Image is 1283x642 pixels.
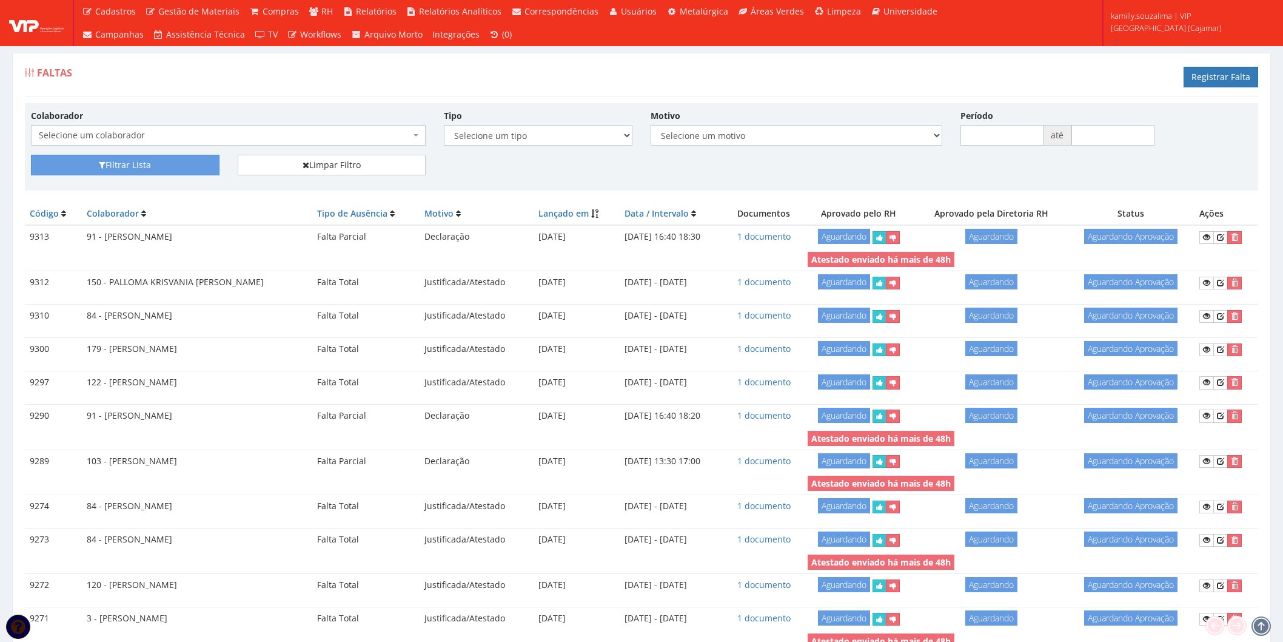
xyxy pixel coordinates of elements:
[317,208,387,219] a: Tipo de Ausência
[620,607,725,630] td: [DATE] - [DATE]
[25,271,82,294] td: 9312
[25,607,82,630] td: 9271
[420,371,533,394] td: Justificada/Atestado
[1194,203,1258,225] th: Ações
[620,305,725,328] td: [DATE] - [DATE]
[95,29,144,40] span: Campanhas
[621,5,657,17] span: Usuários
[534,371,620,394] td: [DATE]
[965,453,1017,468] span: Aguardando
[31,155,219,175] button: Filtrar Lista
[620,529,725,552] td: [DATE] - [DATE]
[82,607,312,630] td: 3 - [PERSON_NAME]
[965,610,1017,626] span: Aguardando
[737,410,791,421] a: 1 documento
[818,374,870,390] span: Aguardando
[82,271,312,294] td: 150 - PALLOMA KRISVANIA [PERSON_NAME]
[250,23,283,46] a: TV
[811,556,951,568] strong: Atestado enviado há mais de 48h
[502,29,512,40] span: (0)
[818,610,870,626] span: Aguardando
[312,607,420,630] td: Falta Total
[534,404,620,427] td: [DATE]
[420,337,533,360] td: Justificada/Atestado
[31,125,426,146] span: Selecione um colaborador
[534,271,620,294] td: [DATE]
[82,371,312,394] td: 122 - [PERSON_NAME]
[965,532,1017,547] span: Aguardando
[95,5,136,17] span: Cadastros
[82,404,312,427] td: 91 - [PERSON_NAME]
[484,23,517,46] a: (0)
[158,5,240,17] span: Gestão de Materiais
[725,203,802,225] th: Documentos
[444,110,462,122] label: Tipo
[818,532,870,547] span: Aguardando
[534,574,620,597] td: [DATE]
[312,337,420,360] td: Falta Total
[82,495,312,518] td: 84 - [PERSON_NAME]
[1184,67,1258,87] a: Registrar Falta
[965,229,1017,244] span: Aguardando
[1084,374,1177,390] span: Aguardando Aprovação
[965,408,1017,423] span: Aguardando
[534,529,620,552] td: [DATE]
[651,110,680,122] label: Motivo
[77,23,149,46] a: Campanhas
[420,450,533,473] td: Declaração
[1084,308,1177,323] span: Aguardando Aprovação
[30,208,59,219] a: Código
[620,225,725,249] td: [DATE] 16:40 18:30
[149,23,250,46] a: Assistência Técnica
[811,478,951,489] strong: Atestado enviado há mais de 48h
[818,341,870,356] span: Aguardando
[25,404,82,427] td: 9290
[965,498,1017,513] span: Aguardando
[166,29,245,40] span: Assistência Técnica
[312,574,420,597] td: Falta Total
[534,450,620,473] td: [DATE]
[625,208,689,219] a: Data / Intervalo
[1067,203,1194,225] th: Status
[965,341,1017,356] span: Aguardando
[620,450,725,473] td: [DATE] 13:30 17:00
[300,29,341,40] span: Workflows
[25,450,82,473] td: 9289
[312,371,420,394] td: Falta Total
[1084,229,1177,244] span: Aguardando Aprovação
[818,229,870,244] span: Aguardando
[737,500,791,512] a: 1 documento
[737,309,791,321] a: 1 documento
[420,305,533,328] td: Justificada/Atestado
[432,29,480,40] span: Integrações
[25,337,82,360] td: 9300
[811,433,951,444] strong: Atestado enviado há mais de 48h
[25,574,82,597] td: 9272
[312,271,420,294] td: Falta Total
[1084,532,1177,547] span: Aguardando Aprovação
[965,308,1017,323] span: Aguardando
[827,5,861,17] span: Limpeza
[356,5,397,17] span: Relatórios
[82,529,312,552] td: 84 - [PERSON_NAME]
[538,208,589,219] a: Lançado em
[25,225,82,249] td: 9313
[803,203,915,225] th: Aprovado pelo RH
[420,574,533,597] td: Justificada/Atestado
[818,308,870,323] span: Aguardando
[312,450,420,473] td: Falta Parcial
[1084,498,1177,513] span: Aguardando Aprovação
[818,577,870,592] span: Aguardando
[751,5,804,17] span: Áreas Verdes
[82,305,312,328] td: 84 - [PERSON_NAME]
[420,529,533,552] td: Justificada/Atestado
[25,529,82,552] td: 9273
[960,110,993,122] label: Período
[238,155,426,175] a: Limpar Filtro
[620,574,725,597] td: [DATE] - [DATE]
[883,5,937,17] span: Universidade
[312,404,420,427] td: Falta Parcial
[524,5,598,17] span: Correspondências
[364,29,423,40] span: Arquivo Morto
[87,208,139,219] a: Colaborador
